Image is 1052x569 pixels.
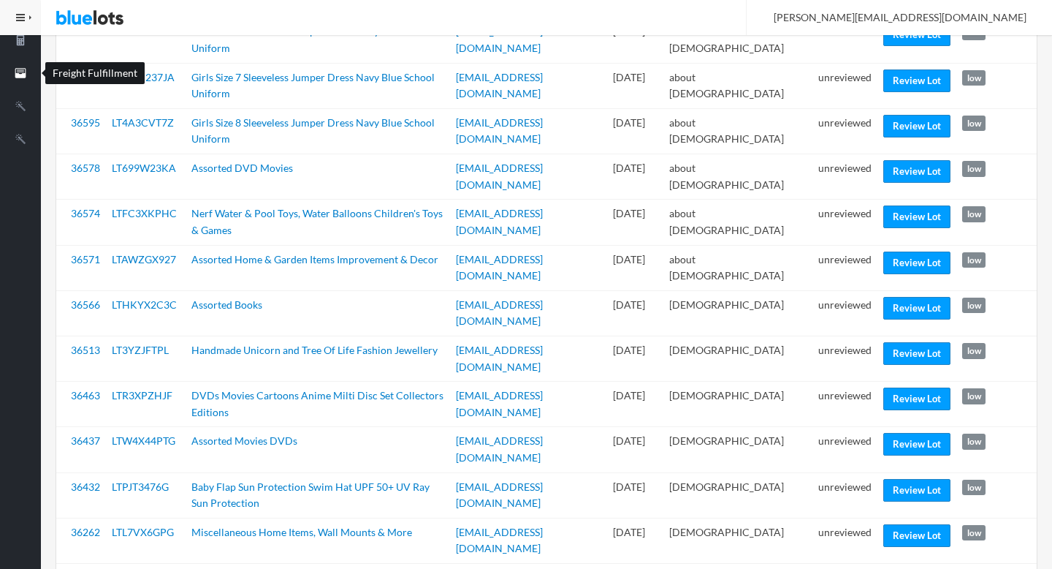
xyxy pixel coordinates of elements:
td: unreviewed [812,290,877,336]
a: Baby Flap Sun Protection Swim Hat UPF 50+ UV Ray Sun Protection [191,481,430,510]
span: low [962,434,986,450]
span: low [962,252,986,268]
a: Handmade Unicorn and Tree Of Life Fashion Jewellery [191,344,438,356]
a: LT699W23KA [112,162,176,174]
td: about [DEMOGRAPHIC_DATA] [663,18,812,63]
td: unreviewed [812,427,877,472]
a: Review Lot [883,388,950,410]
td: [DEMOGRAPHIC_DATA] [663,518,812,563]
a: Assorted Books [191,298,262,311]
td: unreviewed [812,472,877,518]
a: [EMAIL_ADDRESS][DOMAIN_NAME] [456,116,543,146]
td: about [DEMOGRAPHIC_DATA] [663,63,812,108]
td: about [DEMOGRAPHIC_DATA] [663,154,812,200]
a: Review Lot [883,297,950,320]
a: Review Lot [883,524,950,547]
span: low [962,206,986,222]
a: [EMAIL_ADDRESS][DOMAIN_NAME] [456,344,543,373]
a: 36513 [71,344,100,356]
a: 36437 [71,434,100,447]
td: [DATE] [607,63,663,108]
span: low [962,343,986,359]
a: [EMAIL_ADDRESS][DOMAIN_NAME] [456,434,543,464]
a: [EMAIL_ADDRESS][DOMAIN_NAME] [456,481,543,510]
td: unreviewed [812,18,877,63]
a: LTR3XPZHJF [112,389,172,402]
div: Freight Fulfillment [45,62,145,84]
a: LTHKYX2C3C [112,298,177,311]
span: low [962,116,986,132]
td: [DEMOGRAPHIC_DATA] [663,336,812,381]
a: 36566 [71,298,100,311]
td: [DATE] [607,382,663,427]
td: [DATE] [607,290,663,336]
a: LT4A3CVT7Z [112,116,174,129]
td: unreviewed [812,108,877,154]
a: Assorted Movies DVDs [191,434,297,447]
td: unreviewed [812,336,877,381]
td: [DATE] [607,200,663,245]
td: about [DEMOGRAPHIC_DATA] [663,200,812,245]
a: Review Lot [883,433,950,456]
a: Review Lot [883,69,950,92]
a: 36578 [71,162,100,174]
a: 36432 [71,481,100,493]
span: low [962,480,986,496]
a: Review Lot [883,160,950,183]
td: [DATE] [607,108,663,154]
td: [DATE] [607,336,663,381]
td: unreviewed [812,382,877,427]
a: [EMAIL_ADDRESS][DOMAIN_NAME] [456,71,543,100]
td: [DATE] [607,427,663,472]
a: Nerf Water & Pool Toys, Water Balloons Children's Toys & Games [191,207,443,236]
span: low [962,70,986,86]
td: [DATE] [607,154,663,200]
a: Review Lot [883,206,950,228]
a: Review Lot [883,252,950,274]
a: [EMAIL_ADDRESS][DOMAIN_NAME] [456,162,543,191]
a: DVDs Movies Cartoons Anime Milti Disc Set Collectors Editions [191,389,443,418]
a: Assorted DVD Movies [191,162,293,174]
a: 36574 [71,207,100,219]
a: LTPJT3476G [112,481,169,493]
a: LTW4X44PTG [112,434,175,447]
a: [EMAIL_ADDRESS][DOMAIN_NAME] [456,207,543,236]
td: [DEMOGRAPHIC_DATA] [663,290,812,336]
a: Review Lot [883,342,950,365]
span: low [962,525,986,541]
td: [DATE] [607,518,663,563]
td: unreviewed [812,200,877,245]
a: LTAWZGX927 [112,253,176,265]
td: about [DEMOGRAPHIC_DATA] [663,245,812,290]
td: unreviewed [812,245,877,290]
a: 36595 [71,116,100,129]
td: [DEMOGRAPHIC_DATA] [663,472,812,518]
td: unreviewed [812,154,877,200]
a: [EMAIL_ADDRESS][DOMAIN_NAME] [456,389,543,418]
td: [DATE] [607,18,663,63]
a: LT3YZJFTPL [112,344,169,356]
a: LTFC3XKPHC [112,207,177,219]
a: [EMAIL_ADDRESS][DOMAIN_NAME] [456,253,543,282]
td: [DATE] [607,245,663,290]
a: 36262 [71,526,100,538]
td: [DATE] [607,472,663,518]
td: [DEMOGRAPHIC_DATA] [663,382,812,427]
a: Girls Size 7 Sleeveless Jumper Dress Navy Blue School Uniform [191,71,435,100]
a: [EMAIL_ADDRESS][DOMAIN_NAME] [456,298,543,328]
td: about [DEMOGRAPHIC_DATA] [663,108,812,154]
a: Review Lot [883,479,950,502]
a: LTL7VX6GPG [112,526,174,538]
span: low [962,161,986,177]
td: unreviewed [812,63,877,108]
a: Assorted Home & Garden Items Improvement & Decor [191,253,438,265]
span: low [962,388,986,404]
a: Miscellaneous Home Items, Wall Mounts & More [191,526,412,538]
a: 36463 [71,389,100,402]
td: unreviewed [812,518,877,563]
a: Review Lot [883,115,950,137]
a: Girls Size 8 Sleeveless Jumper Dress Navy Blue School Uniform [191,116,435,146]
span: [PERSON_NAME][EMAIL_ADDRESS][DOMAIN_NAME] [758,11,1026,23]
span: low [962,298,986,314]
a: [EMAIL_ADDRESS][DOMAIN_NAME] [456,526,543,555]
